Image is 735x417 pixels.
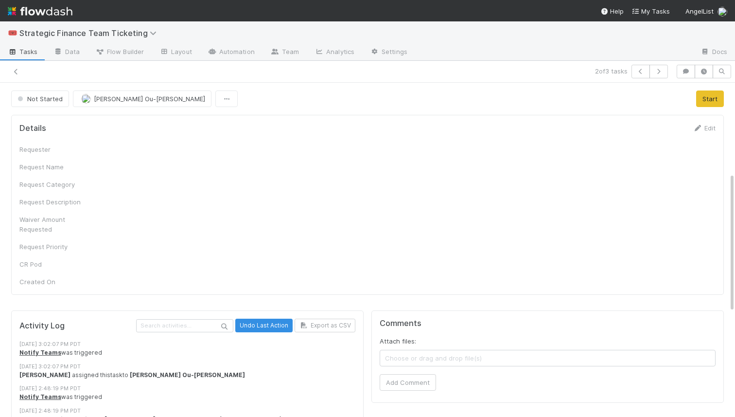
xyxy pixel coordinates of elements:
div: Waiver Amount Requested [19,215,92,234]
span: 🎟️ [8,29,17,37]
button: Start [696,91,724,107]
strong: [PERSON_NAME] [19,371,70,379]
a: Settings [362,45,415,60]
h5: Activity Log [19,321,134,331]
div: Request Priority [19,242,92,252]
div: [DATE] 3:02:07 PM PDT [19,363,355,371]
span: Strategic Finance Team Ticketing [19,28,161,38]
a: Notify Teams [19,393,61,400]
span: AngelList [685,7,714,15]
span: Not Started [16,95,63,103]
button: [PERSON_NAME] Ou-[PERSON_NAME] [73,91,211,107]
button: Not Started [11,91,69,107]
a: Analytics [307,45,362,60]
img: avatar_aa4fbed5-f21b-48f3-8bdd-57047a9d59de.png [717,7,727,17]
input: Search activities... [136,319,233,332]
div: Help [600,6,624,16]
div: assigned this task to [19,371,355,380]
div: Created On [19,277,92,287]
div: CR Pod [19,259,92,269]
a: Automation [200,45,262,60]
div: [DATE] 2:48:19 PM PDT [19,384,355,393]
a: Edit [693,124,716,132]
span: [PERSON_NAME] Ou-[PERSON_NAME] [94,95,205,103]
a: Layout [152,45,200,60]
div: Requester [19,145,92,154]
a: Data [46,45,87,60]
a: Docs [693,45,735,60]
span: 2 of 3 tasks [595,66,628,76]
strong: [PERSON_NAME] Ou-[PERSON_NAME] [130,371,245,379]
div: was triggered [19,348,355,357]
img: logo-inverted-e16ddd16eac7371096b0.svg [8,3,72,19]
div: Request Category [19,180,92,189]
a: My Tasks [631,6,670,16]
div: [DATE] 2:48:19 PM PDT [19,407,355,415]
h5: Details [19,124,46,133]
button: Add Comment [380,374,436,391]
a: Notify Teams [19,349,61,356]
label: Attach files: [380,336,416,346]
img: avatar_0645ba0f-c375-49d5-b2e7-231debf65fc8.png [81,94,91,104]
div: Request Name [19,162,92,172]
a: Flow Builder [87,45,152,60]
span: Choose or drag and drop file(s) [380,350,715,366]
div: [DATE] 3:02:07 PM PDT [19,340,355,348]
button: Undo Last Action [235,319,293,332]
button: Export as CSV [295,319,355,332]
div: Request Description [19,197,92,207]
span: Flow Builder [95,47,144,56]
a: Team [262,45,307,60]
div: was triggered [19,393,355,401]
span: Tasks [8,47,38,56]
span: My Tasks [631,7,670,15]
h5: Comments [380,319,716,328]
